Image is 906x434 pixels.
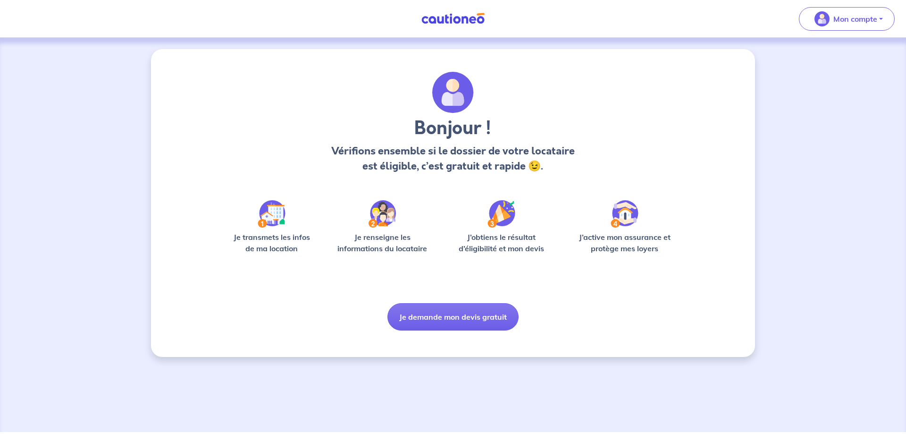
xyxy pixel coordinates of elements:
button: Je demande mon devis gratuit [387,303,519,331]
p: Vérifions ensemble si le dossier de votre locataire est éligible, c’est gratuit et rapide 😉. [328,144,577,174]
img: Cautioneo [418,13,488,25]
p: Je renseigne les informations du locataire [332,231,433,254]
h3: Bonjour ! [328,117,577,140]
img: /static/90a569abe86eec82015bcaae536bd8e6/Step-1.svg [258,200,285,228]
p: J’active mon assurance et protège mes loyers [570,231,679,254]
p: J’obtiens le résultat d’éligibilité et mon devis [448,231,555,254]
img: archivate [432,72,474,113]
img: illu_account_valid_menu.svg [814,11,830,26]
img: /static/bfff1cf634d835d9112899e6a3df1a5d/Step-4.svg [611,200,638,228]
p: Je transmets les infos de ma location [226,231,317,254]
button: illu_account_valid_menu.svgMon compte [799,7,895,31]
p: Mon compte [833,13,877,25]
img: /static/f3e743aab9439237c3e2196e4328bba9/Step-3.svg [487,200,515,228]
img: /static/c0a346edaed446bb123850d2d04ad552/Step-2.svg [369,200,396,228]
